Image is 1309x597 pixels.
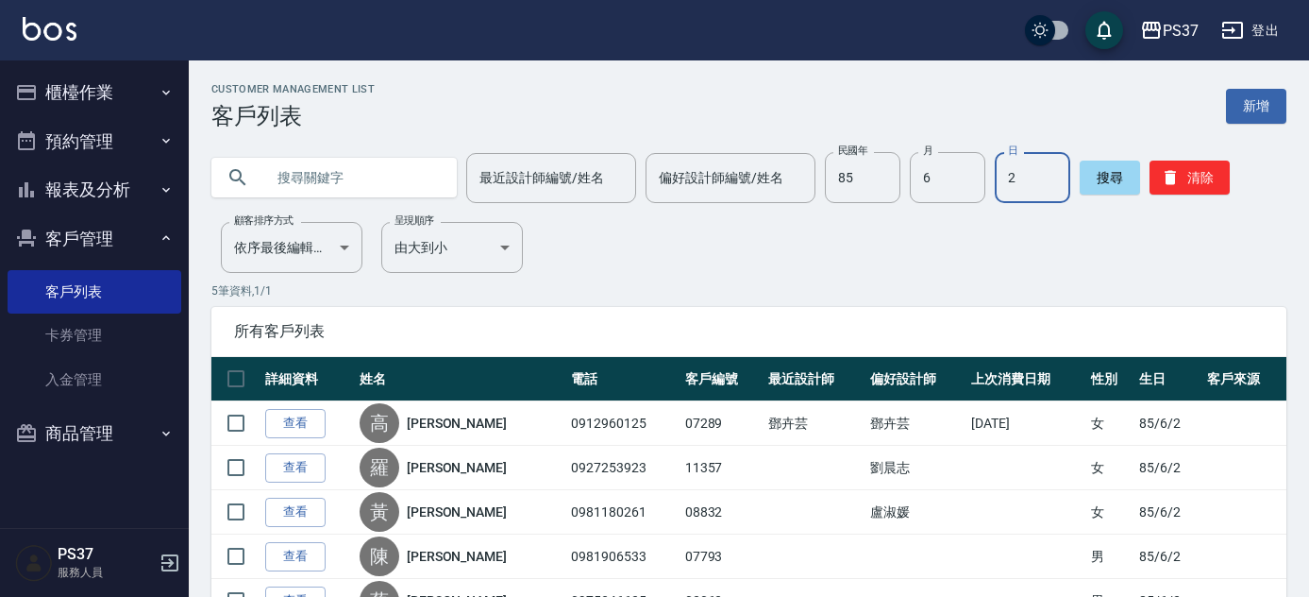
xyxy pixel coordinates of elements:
td: 盧淑媛 [865,490,967,535]
td: 85/6/2 [1134,401,1202,446]
div: 高 [360,403,399,443]
td: 0981906533 [566,535,680,579]
td: 0927253923 [566,446,680,490]
button: PS37 [1133,11,1206,50]
td: 85/6/2 [1134,446,1202,490]
a: [PERSON_NAME] [407,547,507,566]
td: 劉晨志 [865,446,967,490]
a: 查看 [265,498,326,527]
button: 商品管理 [8,409,181,458]
a: 查看 [265,409,326,438]
a: 新增 [1226,89,1286,124]
div: 黃 [360,492,399,532]
td: 女 [1086,446,1134,490]
th: 電話 [566,357,680,401]
th: 生日 [1134,357,1202,401]
label: 月 [923,144,932,158]
td: 11357 [680,446,764,490]
label: 日 [1008,144,1017,158]
td: 鄧卉芸 [865,401,967,446]
button: save [1085,11,1123,49]
button: 報表及分析 [8,165,181,214]
th: 上次消費日期 [966,357,1085,401]
div: PS37 [1163,19,1199,43]
td: 女 [1086,401,1134,446]
div: 由大到小 [381,222,523,273]
p: 5 筆資料, 1 / 1 [211,282,1286,299]
th: 客戶編號 [680,357,764,401]
img: Logo [23,17,76,41]
img: Person [15,544,53,582]
th: 偏好設計師 [865,357,967,401]
td: 鄧卉芸 [764,401,865,446]
td: 07793 [680,535,764,579]
td: 85/6/2 [1134,490,1202,535]
a: 客戶列表 [8,270,181,314]
a: 查看 [265,542,326,571]
button: 搜尋 [1080,161,1140,195]
a: 入金管理 [8,358,181,401]
span: 所有客戶列表 [234,322,1264,341]
p: 服務人員 [58,564,154,581]
label: 民國年 [838,144,867,158]
input: 搜尋關鍵字 [264,152,442,203]
th: 最近設計師 [764,357,865,401]
button: 櫃檯作業 [8,68,181,117]
th: 詳細資料 [260,357,355,401]
h5: PS37 [58,545,154,564]
button: 預約管理 [8,117,181,166]
td: 08832 [680,490,764,535]
h2: Customer Management List [211,83,375,95]
th: 客戶來源 [1202,357,1286,401]
td: 0981180261 [566,490,680,535]
td: 0912960125 [566,401,680,446]
th: 性別 [1086,357,1134,401]
a: [PERSON_NAME] [407,458,507,477]
th: 姓名 [355,357,566,401]
div: 陳 [360,537,399,576]
td: 07289 [680,401,764,446]
label: 呈現順序 [394,213,434,228]
td: 85/6/2 [1134,535,1202,579]
div: 依序最後編輯時間 [221,222,362,273]
button: 客戶管理 [8,214,181,264]
a: 卡券管理 [8,314,181,357]
td: 女 [1086,490,1134,535]
button: 清除 [1150,161,1230,195]
a: 查看 [265,453,326,483]
a: [PERSON_NAME] [407,414,507,433]
td: [DATE] [966,401,1085,446]
div: 羅 [360,448,399,487]
h3: 客戶列表 [211,103,375,129]
a: [PERSON_NAME] [407,503,507,521]
td: 男 [1086,535,1134,579]
button: 登出 [1214,13,1286,48]
label: 顧客排序方式 [234,213,294,228]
